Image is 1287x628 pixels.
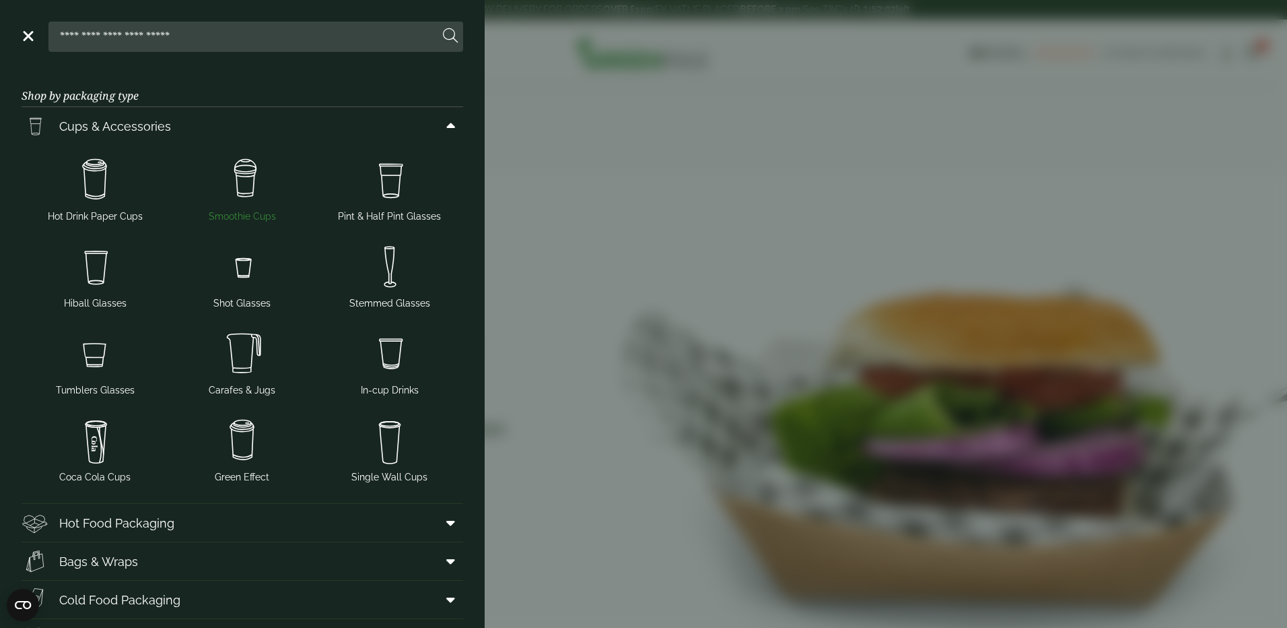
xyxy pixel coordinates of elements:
span: Coca Cola Cups [59,470,131,484]
img: HotDrink_paperCup.svg [174,414,311,468]
img: HotDrink_paperCup.svg [27,153,164,207]
a: Hot Drink Paper Cups [27,150,164,226]
a: Single Wall Cups [321,411,458,487]
img: Incup_drinks.svg [321,327,458,381]
span: Tumblers Glasses [56,383,135,398]
h3: Shop by packaging type [22,68,463,107]
img: cola.svg [27,414,164,468]
span: Green Effect [215,470,269,484]
span: Carafes & Jugs [209,383,275,398]
a: Shot Glasses [174,237,311,313]
img: Stemmed_glass.svg [321,240,458,294]
a: In-cup Drinks [321,324,458,400]
span: Single Wall Cups [351,470,427,484]
span: Bags & Wraps [59,553,138,571]
span: Pint & Half Pint Glasses [338,210,441,224]
img: Hiball.svg [27,240,164,294]
a: Pint & Half Pint Glasses [321,150,458,226]
img: PintNhalf_cup.svg [22,113,48,139]
a: Cold Food Packaging [22,581,463,619]
img: JugsNcaraffes.svg [174,327,311,381]
span: Hot Food Packaging [59,514,174,532]
img: Shot_glass.svg [174,240,311,294]
a: Cups & Accessories [22,107,463,145]
img: Paper_carriers.svg [22,548,48,575]
a: Stemmed Glasses [321,237,458,313]
img: Sandwich_box.svg [22,586,48,613]
span: Hiball Glasses [64,296,127,311]
img: Deli_box.svg [22,509,48,536]
a: Hiball Glasses [27,237,164,313]
button: Open CMP widget [7,589,39,621]
span: Cups & Accessories [59,117,171,135]
a: Coca Cola Cups [27,411,164,487]
a: Green Effect [174,411,311,487]
img: PintNhalf_cup.svg [321,153,458,207]
a: Bags & Wraps [22,542,463,580]
a: Carafes & Jugs [174,324,311,400]
a: Hot Food Packaging [22,504,463,542]
a: Tumblers Glasses [27,324,164,400]
span: Cold Food Packaging [59,591,180,609]
img: Tumbler_glass.svg [27,327,164,381]
span: Shot Glasses [213,296,271,311]
span: In-cup Drinks [361,383,419,398]
span: Hot Drink Paper Cups [48,210,143,224]
span: Stemmed Glasses [349,296,430,311]
img: plain-soda-cup.svg [321,414,458,468]
img: Smoothie_cups.svg [174,153,311,207]
a: Smoothie Cups [174,150,311,226]
span: Smoothie Cups [209,210,276,224]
